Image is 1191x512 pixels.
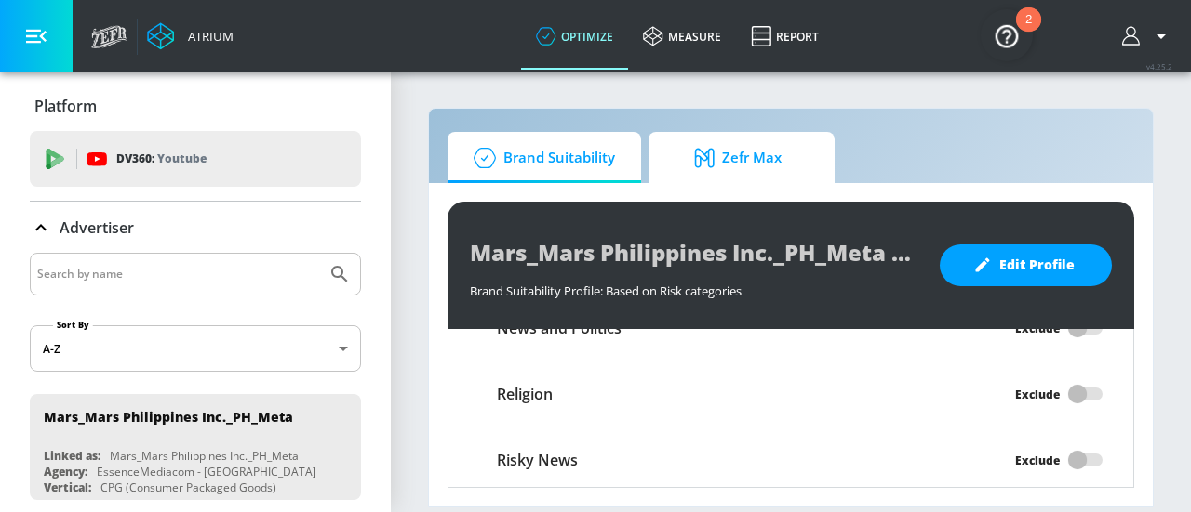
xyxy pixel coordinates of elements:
p: DV360: [116,149,207,169]
a: optimize [521,3,628,70]
h6: Risky News [497,450,578,470]
div: Mars_Mars Philippines Inc._PH_MetaLinked as:Mars_Mars Philippines Inc._PH_MetaAgency:EssenceMedia... [30,394,361,500]
div: Advertiser [30,202,361,254]
h6: Religion [497,384,553,404]
a: Report [736,3,834,70]
div: 2 [1025,20,1032,44]
span: v 4.25.2 [1146,61,1172,72]
div: Platform [30,80,361,132]
label: Sort By [53,319,93,331]
span: Zefr Max [667,136,809,180]
div: Brand Suitability Profile: Based on Risk categories [470,273,921,299]
input: Search by name [37,262,319,286]
div: Vertical: [44,479,91,495]
span: Edit Profile [977,254,1075,277]
div: Atrium [181,28,234,45]
p: Advertiser [60,217,134,238]
div: CPG (Consumer Packaged Goods) [100,479,276,495]
span: Brand Suitability [466,136,615,180]
div: Mars_Mars Philippines Inc._PH_Meta [44,408,293,426]
div: Agency: [44,464,87,479]
a: Atrium [147,22,234,50]
div: EssenceMediacom - [GEOGRAPHIC_DATA] [97,464,316,479]
a: measure [628,3,736,70]
div: Linked as: [44,448,100,464]
p: Platform [34,96,97,116]
button: Open Resource Center, 2 new notifications [981,9,1033,61]
p: Youtube [157,149,207,168]
button: Edit Profile [940,244,1112,286]
div: A-Z [30,325,361,372]
div: Mars_Mars Philippines Inc._PH_Meta [110,448,299,464]
div: DV360: Youtube [30,131,361,187]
